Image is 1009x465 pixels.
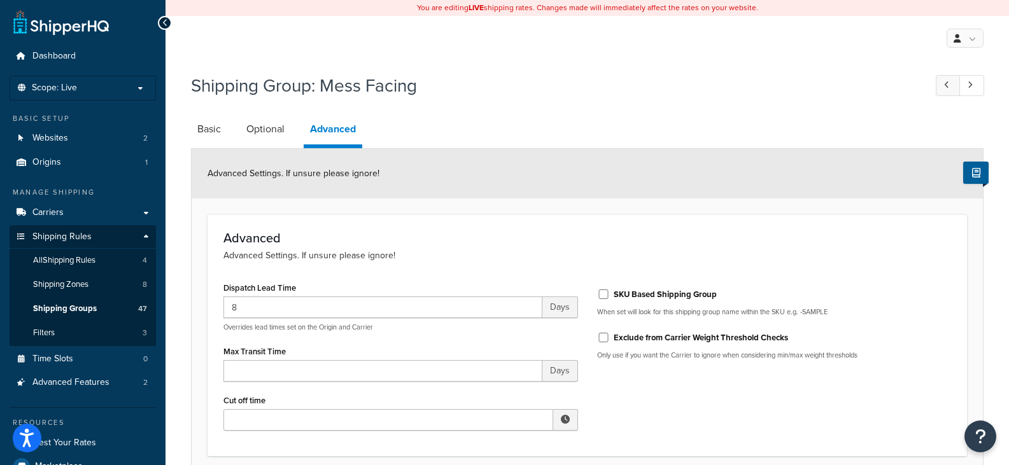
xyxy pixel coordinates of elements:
[32,232,92,242] span: Shipping Rules
[33,255,95,266] span: All Shipping Rules
[143,255,147,266] span: 4
[597,307,952,317] p: When set will look for this shipping group name within the SKU e.g. -SAMPLE
[10,151,156,174] li: Origins
[10,113,156,124] div: Basic Setup
[10,201,156,225] a: Carriers
[32,354,73,364] span: Time Slots
[33,279,88,290] span: Shipping Zones
[10,151,156,174] a: Origins1
[10,273,156,296] li: Shipping Zones
[10,297,156,321] li: Shipping Groups
[10,417,156,428] div: Resources
[469,2,484,13] b: LIVE
[223,283,296,293] label: Dispatch Lead Time
[32,377,109,388] span: Advanced Features
[10,249,156,272] a: AllShipping Rules4
[208,167,379,180] span: Advanced Settings. If unsure please ignore!
[10,225,156,249] a: Shipping Rules
[32,83,77,94] span: Scope: Live
[143,377,148,388] span: 2
[542,360,578,382] span: Days
[304,114,362,148] a: Advanced
[10,45,156,68] a: Dashboard
[143,133,148,144] span: 2
[35,438,96,448] span: Test Your Rates
[936,75,961,96] a: Previous Record
[191,73,912,98] h1: Shipping Group: Mess Facing
[32,133,68,144] span: Websites
[10,371,156,394] a: Advanced Features2
[143,279,147,290] span: 8
[10,347,156,371] a: Time Slots0
[223,249,951,263] p: Advanced Settings. If unsure please ignore!
[33,303,97,314] span: Shipping Groups
[964,420,996,452] button: Open Resource Center
[10,127,156,150] li: Websites
[143,354,148,364] span: 0
[10,321,156,345] a: Filters3
[143,328,147,338] span: 3
[959,75,984,96] a: Next Record
[10,187,156,198] div: Manage Shipping
[223,396,265,405] label: Cut off time
[614,289,717,300] label: SKU Based Shipping Group
[33,328,55,338] span: Filters
[223,231,951,245] h3: Advanced
[10,347,156,371] li: Time Slots
[963,162,989,184] button: Show Help Docs
[10,273,156,296] a: Shipping Zones8
[10,297,156,321] a: Shipping Groups47
[10,321,156,345] li: Filters
[138,303,147,314] span: 47
[223,323,578,332] p: Overrides lead times set on the Origin and Carrier
[145,157,148,168] span: 1
[32,51,76,62] span: Dashboard
[32,157,61,168] span: Origins
[597,350,952,360] p: Only use if you want the Carrier to ignore when considering min/max weight thresholds
[10,371,156,394] li: Advanced Features
[10,431,156,454] a: Test Your Rates
[10,127,156,150] a: Websites2
[240,114,291,144] a: Optional
[32,207,64,218] span: Carriers
[542,296,578,318] span: Days
[223,347,286,356] label: Max Transit Time
[10,225,156,346] li: Shipping Rules
[614,332,788,344] label: Exclude from Carrier Weight Threshold Checks
[191,114,227,144] a: Basic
